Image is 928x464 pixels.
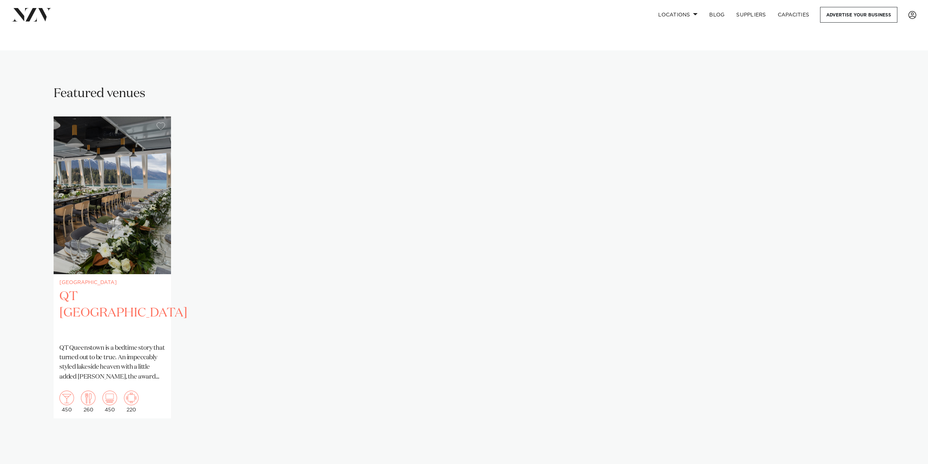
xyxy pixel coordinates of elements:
[54,116,171,418] swiper-slide: 1 / 1
[59,280,165,285] small: [GEOGRAPHIC_DATA]
[772,7,815,23] a: Capacities
[59,391,74,405] img: cocktail.png
[54,85,145,102] h2: Featured venues
[124,391,139,405] img: meeting.png
[820,7,897,23] a: Advertise your business
[59,344,165,382] p: QT Queenstown is a bedtime story that turned out to be true. An impeccably styled lakeside heaven...
[124,391,139,413] div: 220
[12,8,51,21] img: nzv-logo.png
[81,391,96,413] div: 260
[102,391,117,405] img: theatre.png
[81,391,96,405] img: dining.png
[54,116,171,418] a: [GEOGRAPHIC_DATA] QT [GEOGRAPHIC_DATA] QT Queenstown is a bedtime story that turned out to be tru...
[102,391,117,413] div: 450
[59,288,165,338] h2: QT [GEOGRAPHIC_DATA]
[703,7,730,23] a: BLOG
[730,7,772,23] a: SUPPLIERS
[652,7,703,23] a: Locations
[59,391,74,413] div: 450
